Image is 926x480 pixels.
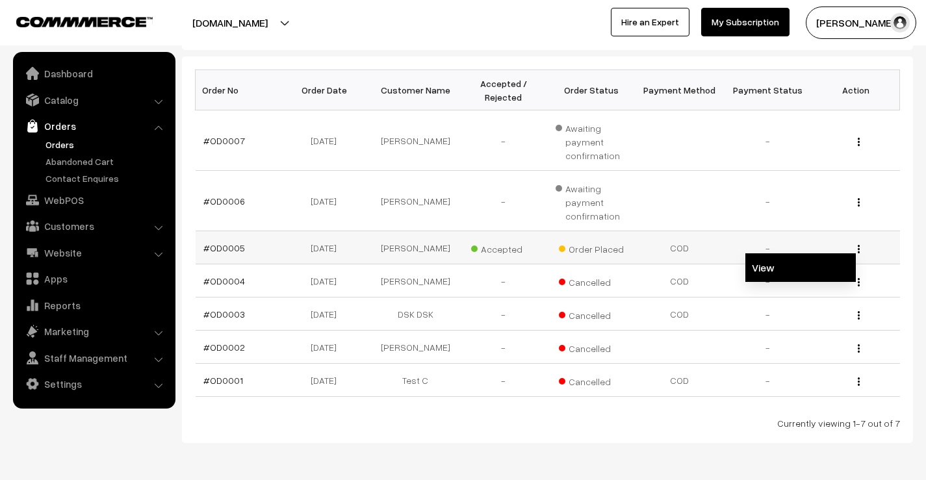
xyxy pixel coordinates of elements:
[611,8,689,36] a: Hire an Expert
[459,171,548,231] td: -
[147,6,313,39] button: [DOMAIN_NAME]
[16,114,171,138] a: Orders
[372,364,460,397] td: Test C
[372,171,460,231] td: [PERSON_NAME]
[556,118,628,162] span: Awaiting payment confirmation
[559,272,624,289] span: Cancelled
[858,198,860,207] img: Menu
[559,305,624,322] span: Cancelled
[459,297,548,331] td: -
[203,375,243,386] a: #OD0001
[724,364,812,397] td: -
[372,70,460,110] th: Customer Name
[858,278,860,286] img: Menu
[858,377,860,386] img: Menu
[372,297,460,331] td: DSK DSK
[806,6,916,39] button: [PERSON_NAME]…
[636,70,724,110] th: Payment Method
[724,171,812,231] td: -
[283,297,372,331] td: [DATE]
[459,110,548,171] td: -
[16,188,171,212] a: WebPOS
[559,372,624,388] span: Cancelled
[372,231,460,264] td: [PERSON_NAME]
[724,264,812,297] td: -
[724,110,812,171] td: -
[636,297,724,331] td: COD
[203,342,245,353] a: #OD0002
[203,196,245,207] a: #OD0006
[556,179,628,223] span: Awaiting payment confirmation
[283,171,372,231] td: [DATE]
[559,338,624,355] span: Cancelled
[283,231,372,264] td: [DATE]
[858,245,860,253] img: Menu
[203,275,245,286] a: #OD0004
[283,364,372,397] td: [DATE]
[196,70,284,110] th: Order No
[858,344,860,353] img: Menu
[559,239,624,256] span: Order Placed
[372,331,460,364] td: [PERSON_NAME]
[283,70,372,110] th: Order Date
[459,364,548,397] td: -
[16,88,171,112] a: Catalog
[890,13,910,32] img: user
[636,264,724,297] td: COD
[16,17,153,27] img: COMMMERCE
[812,70,900,110] th: Action
[42,138,171,151] a: Orders
[283,110,372,171] td: [DATE]
[372,110,460,171] td: [PERSON_NAME]
[858,311,860,320] img: Menu
[701,8,790,36] a: My Subscription
[858,138,860,146] img: Menu
[745,253,856,282] a: View
[16,267,171,290] a: Apps
[203,309,245,320] a: #OD0003
[372,264,460,297] td: [PERSON_NAME]
[42,171,171,185] a: Contact Enquires
[203,242,245,253] a: #OD0005
[636,231,724,264] td: COD
[16,346,171,370] a: Staff Management
[16,320,171,343] a: Marketing
[283,331,372,364] td: [DATE]
[459,331,548,364] td: -
[636,364,724,397] td: COD
[548,70,636,110] th: Order Status
[283,264,372,297] td: [DATE]
[471,239,536,256] span: Accepted
[724,331,812,364] td: -
[16,214,171,238] a: Customers
[459,70,548,110] th: Accepted / Rejected
[16,372,171,396] a: Settings
[724,70,812,110] th: Payment Status
[16,62,171,85] a: Dashboard
[16,241,171,264] a: Website
[459,264,548,297] td: -
[16,13,130,29] a: COMMMERCE
[42,155,171,168] a: Abandoned Cart
[16,294,171,317] a: Reports
[195,416,900,430] div: Currently viewing 1-7 out of 7
[724,297,812,331] td: -
[203,135,245,146] a: #OD0007
[724,231,812,264] td: -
